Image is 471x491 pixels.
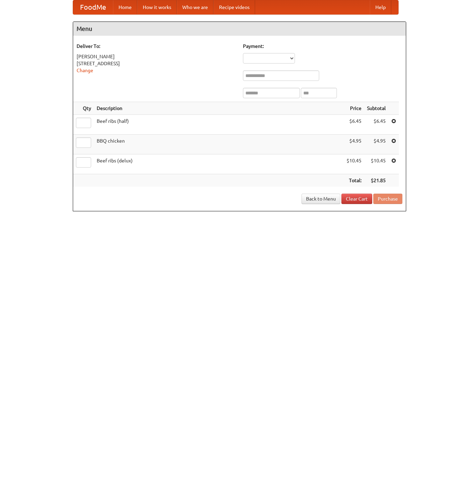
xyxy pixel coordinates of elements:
[77,68,93,73] a: Change
[77,43,236,50] h5: Deliver To:
[364,154,389,174] td: $10.45
[344,115,364,135] td: $6.45
[177,0,213,14] a: Who we are
[94,154,344,174] td: Beef ribs (delux)
[77,53,236,60] div: [PERSON_NAME]
[94,135,344,154] td: BBQ chicken
[341,194,372,204] a: Clear Cart
[370,0,391,14] a: Help
[344,135,364,154] td: $4.95
[94,115,344,135] td: Beef ribs (half)
[364,115,389,135] td: $6.45
[94,102,344,115] th: Description
[364,135,389,154] td: $4.95
[344,102,364,115] th: Price
[113,0,137,14] a: Home
[373,194,402,204] button: Purchase
[137,0,177,14] a: How it works
[344,154,364,174] td: $10.45
[364,174,389,187] th: $21.85
[73,0,113,14] a: FoodMe
[213,0,255,14] a: Recipe videos
[77,60,236,67] div: [STREET_ADDRESS]
[243,43,402,50] h5: Payment:
[73,102,94,115] th: Qty
[364,102,389,115] th: Subtotal
[73,22,406,36] h4: Menu
[344,174,364,187] th: Total:
[302,194,340,204] a: Back to Menu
